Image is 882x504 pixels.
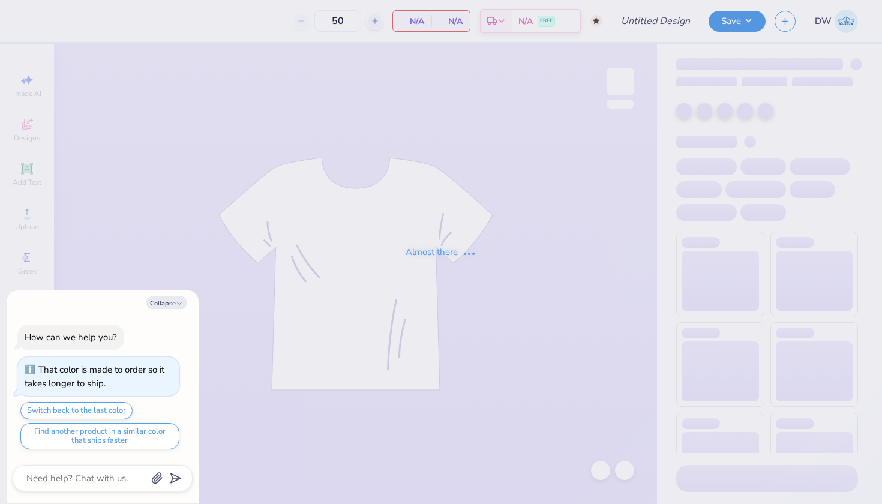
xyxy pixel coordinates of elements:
[20,423,179,449] button: Find another product in a similar color that ships faster
[25,331,117,343] div: How can we help you?
[20,402,133,419] button: Switch back to the last color
[146,296,187,309] button: Collapse
[25,364,164,389] div: That color is made to order so it takes longer to ship.
[406,245,476,259] div: Almost there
